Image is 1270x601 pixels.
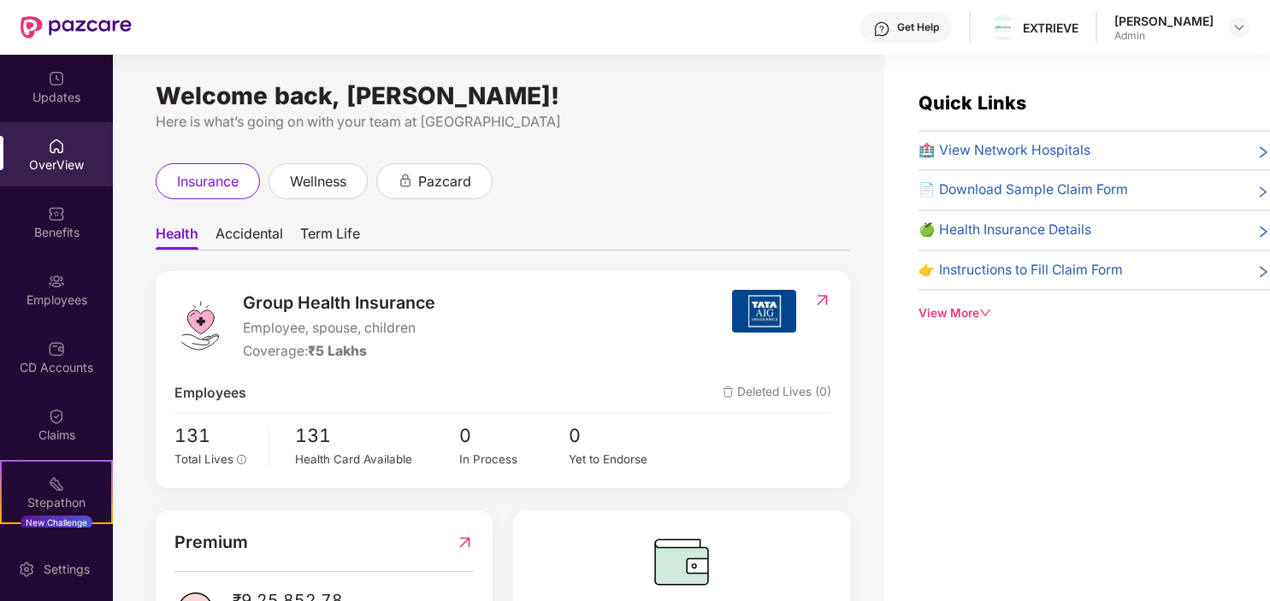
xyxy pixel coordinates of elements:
div: Admin [1114,29,1214,43]
img: logo [174,300,226,351]
img: svg+xml;base64,PHN2ZyBpZD0iQ0RfQWNjb3VudHMiIGRhdGEtbmFtZT0iQ0QgQWNjb3VudHMiIHhtbG5zPSJodHRwOi8vd3... [48,340,65,357]
span: Total Lives [174,452,233,466]
span: right [1256,183,1270,201]
span: right [1256,223,1270,241]
span: 131 [295,421,459,451]
img: svg+xml;base64,PHN2ZyBpZD0iSGVscC0zMngzMiIgeG1sbnM9Imh0dHA6Ly93d3cudzMub3JnLzIwMDAvc3ZnIiB3aWR0aD... [873,21,890,38]
span: Employee, spouse, children [243,318,435,339]
span: ₹5 Lakhs [308,343,367,359]
span: wellness [290,171,346,192]
span: insurance [177,171,239,192]
span: 131 [174,421,257,451]
img: svg+xml;base64,PHN2ZyBpZD0iQmVuZWZpdHMiIHhtbG5zPSJodHRwOi8vd3d3LnczLm9yZy8yMDAwL3N2ZyIgd2lkdGg9Ij... [48,205,65,222]
img: svg+xml;base64,PHN2ZyB4bWxucz0iaHR0cDovL3d3dy53My5vcmcvMjAwMC9zdmciIHdpZHRoPSIyMSIgaGVpZ2h0PSIyMC... [48,475,65,492]
span: Group Health Insurance [243,290,435,316]
div: Yet to Endorse [569,451,678,468]
img: download%20(1).png [990,21,1015,36]
div: View More [919,304,1270,323]
span: info-circle [237,455,247,465]
div: In Process [459,451,569,468]
span: Premium [174,529,248,556]
img: svg+xml;base64,PHN2ZyBpZD0iQ2xhaW0iIHhtbG5zPSJodHRwOi8vd3d3LnczLm9yZy8yMDAwL3N2ZyIgd2lkdGg9IjIwIi... [48,408,65,425]
img: svg+xml;base64,PHN2ZyBpZD0iVXBkYXRlZCIgeG1sbnM9Imh0dHA6Ly93d3cudzMub3JnLzIwMDAvc3ZnIiB3aWR0aD0iMj... [48,70,65,87]
span: Deleted Lives (0) [723,383,831,404]
img: RedirectIcon [813,292,831,309]
div: Health Card Available [295,451,459,468]
div: Stepathon [2,494,111,511]
span: 🏥 View Network Hospitals [919,140,1090,162]
img: svg+xml;base64,PHN2ZyBpZD0iRW1wbG95ZWVzIiB4bWxucz0iaHR0cDovL3d3dy53My5vcmcvMjAwMC9zdmciIHdpZHRoPS... [48,273,65,290]
span: Term Life [300,225,360,250]
span: Quick Links [919,91,1026,114]
span: right [1256,144,1270,162]
span: 👉 Instructions to Fill Claim Form [919,260,1123,281]
div: animation [398,173,413,188]
img: RedirectIcon [456,529,474,556]
span: pazcard [418,171,471,192]
div: Coverage: [243,341,435,362]
div: Settings [38,561,95,578]
img: svg+xml;base64,PHN2ZyBpZD0iU2V0dGluZy0yMHgyMCIgeG1sbnM9Imh0dHA6Ly93d3cudzMub3JnLzIwMDAvc3ZnIiB3aW... [18,561,35,578]
span: 🍏 Health Insurance Details [919,220,1091,241]
span: 📄 Download Sample Claim Form [919,180,1128,201]
div: Here is what’s going on with your team at [GEOGRAPHIC_DATA] [156,111,850,133]
span: right [1256,263,1270,281]
div: [PERSON_NAME] [1114,13,1214,29]
img: insurerIcon [732,290,796,333]
span: Accidental [216,225,283,250]
img: svg+xml;base64,PHN2ZyBpZD0iRHJvcGRvd24tMzJ4MzIiIHhtbG5zPSJodHRwOi8vd3d3LnczLm9yZy8yMDAwL3N2ZyIgd2... [1232,21,1246,34]
span: 0 [569,421,678,451]
img: CDBalanceIcon [532,529,831,594]
span: Health [156,225,198,250]
span: 0 [459,421,569,451]
img: deleteIcon [723,386,734,398]
div: EXTRIEVE [1023,20,1078,36]
span: down [979,307,991,319]
div: Get Help [897,21,939,34]
span: Employees [174,383,246,404]
div: New Challenge [21,516,92,529]
div: Welcome back, [PERSON_NAME]! [156,89,850,103]
img: svg+xml;base64,PHN2ZyBpZD0iSG9tZSIgeG1sbnM9Imh0dHA6Ly93d3cudzMub3JnLzIwMDAvc3ZnIiB3aWR0aD0iMjAiIG... [48,138,65,155]
img: New Pazcare Logo [21,16,132,38]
